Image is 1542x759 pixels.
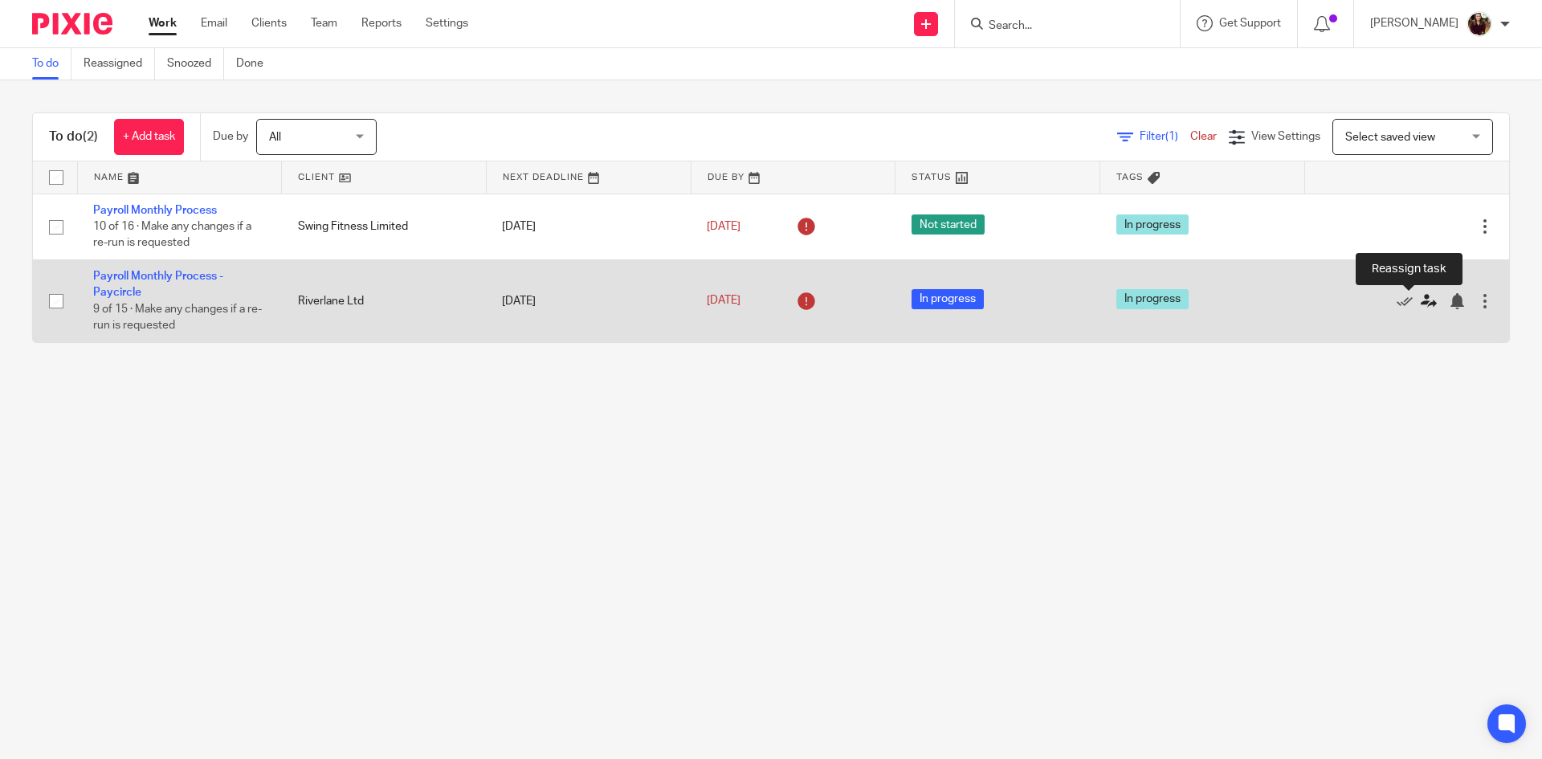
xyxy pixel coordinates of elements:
[486,259,691,341] td: [DATE]
[1165,131,1178,142] span: (1)
[282,259,487,341] td: Riverlane Ltd
[1116,289,1189,309] span: In progress
[201,15,227,31] a: Email
[84,48,155,80] a: Reassigned
[149,15,177,31] a: Work
[32,13,112,35] img: Pixie
[707,296,740,307] span: [DATE]
[311,15,337,31] a: Team
[236,48,275,80] a: Done
[1140,131,1190,142] span: Filter
[269,132,281,143] span: All
[1116,214,1189,235] span: In progress
[1251,131,1320,142] span: View Settings
[1370,15,1458,31] p: [PERSON_NAME]
[213,129,248,145] p: Due by
[1345,132,1435,143] span: Select saved view
[114,119,184,155] a: + Add task
[707,221,740,232] span: [DATE]
[1219,18,1281,29] span: Get Support
[93,271,223,298] a: Payroll Monthly Process - Paycircle
[83,130,98,143] span: (2)
[282,194,487,259] td: Swing Fitness Limited
[32,48,71,80] a: To do
[1116,173,1144,182] span: Tags
[251,15,287,31] a: Clients
[912,289,984,309] span: In progress
[486,194,691,259] td: [DATE]
[1190,131,1217,142] a: Clear
[93,304,262,332] span: 9 of 15 · Make any changes if a re-run is requested
[49,129,98,145] h1: To do
[1397,293,1421,309] a: Mark as done
[361,15,402,31] a: Reports
[987,19,1132,34] input: Search
[93,221,251,249] span: 10 of 16 · Make any changes if a re-run is requested
[93,205,217,216] a: Payroll Monthly Process
[167,48,224,80] a: Snoozed
[1467,11,1492,37] img: MaxAcc_Sep21_ElliDeanPhoto_030.jpg
[426,15,468,31] a: Settings
[912,214,985,235] span: Not started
